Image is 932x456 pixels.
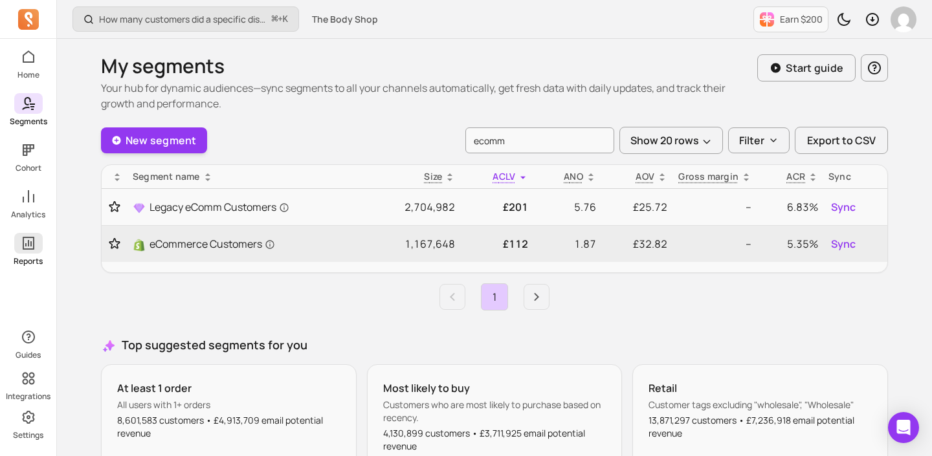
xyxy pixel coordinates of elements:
p: Analytics [11,210,45,220]
button: Show 20 rows [619,127,723,154]
p: Most likely to buy [383,380,606,396]
p: 6.83% [762,199,818,215]
span: Size [424,170,442,182]
img: Shopify [133,239,146,252]
p: Segments [10,116,47,127]
button: Filter [728,127,790,153]
p: £25.72 [606,199,667,215]
kbd: ⌘ [271,12,278,28]
p: 5.35% [762,236,818,252]
h3: Top suggested segments for you [101,336,888,354]
p: Start guide [786,60,843,76]
p: Retail [649,380,872,396]
p: 1.87 [538,236,596,252]
p: Cohort [16,163,41,173]
p: All users with 1+ orders [117,398,340,411]
a: New segment [101,127,207,153]
p: -- [678,236,751,252]
button: Toggle favorite [107,237,122,250]
button: Guides [14,324,43,363]
kbd: K [283,14,288,25]
button: Toggle favorite [107,201,122,213]
p: Settings [13,430,43,440]
a: Legacy eComm Customers [133,199,358,215]
p: Filter [739,133,764,148]
button: Toggle dark mode [831,6,857,32]
p: -- [678,199,751,215]
p: £112 [465,236,528,252]
span: Sync [831,236,856,252]
p: 2,704,982 [368,199,455,215]
a: Next page [524,284,549,310]
p: 8,601,583 customers • £4,913,709 email potential revenue [117,414,340,440]
h1: My segments [101,54,757,78]
a: ShopifyeCommerce Customers [133,236,358,252]
p: 13,871,297 customers • £7,236,918 email potential revenue [649,414,872,440]
p: 5.76 [538,199,596,215]
span: + [272,12,288,26]
div: Segment name [133,170,358,183]
p: Guides [16,350,41,360]
p: How many customers did a specific discount code generate? [99,13,267,26]
span: ACLV [493,170,515,182]
p: AOV [636,170,654,183]
p: Integrations [6,391,50,402]
p: 1,167,648 [368,236,455,252]
p: £32.82 [606,236,667,252]
button: Sync [828,233,858,254]
p: Reports [14,256,43,266]
button: Export to CSV [795,127,888,154]
p: At least 1 order [117,380,340,396]
span: The Body Shop [312,13,378,26]
button: The Body Shop [304,8,386,31]
a: Previous page [439,284,465,310]
ul: Pagination [101,283,888,310]
p: Customers who are most likely to purchase based on recency. [383,398,606,424]
img: avatar [891,6,916,32]
span: Legacy eComm Customers [150,199,289,215]
p: Gross margin [678,170,738,183]
p: Customer tags excluding "wholesale", "Wholesale" [649,398,872,411]
div: Open Intercom Messenger [888,412,919,443]
a: Page 1 is your current page [482,284,507,310]
button: Sync [828,197,858,217]
input: search [465,127,614,153]
span: Export to CSV [807,133,876,148]
p: Home [17,70,39,80]
span: eCommerce Customers [150,236,275,252]
p: Earn $200 [780,13,823,26]
div: Sync [828,170,882,183]
p: 4,130,899 customers • £3,711,925 email potential revenue [383,427,606,453]
span: ANO [564,170,583,182]
button: How many customers did a specific discount code generate?⌘+K [72,6,299,32]
p: ACR [786,170,805,183]
span: Sync [831,199,856,215]
p: Your hub for dynamic audiences—sync segments to all your channels automatically, get fresh data w... [101,80,757,111]
button: Earn $200 [753,6,828,32]
p: £201 [465,199,528,215]
button: Start guide [757,54,856,81]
